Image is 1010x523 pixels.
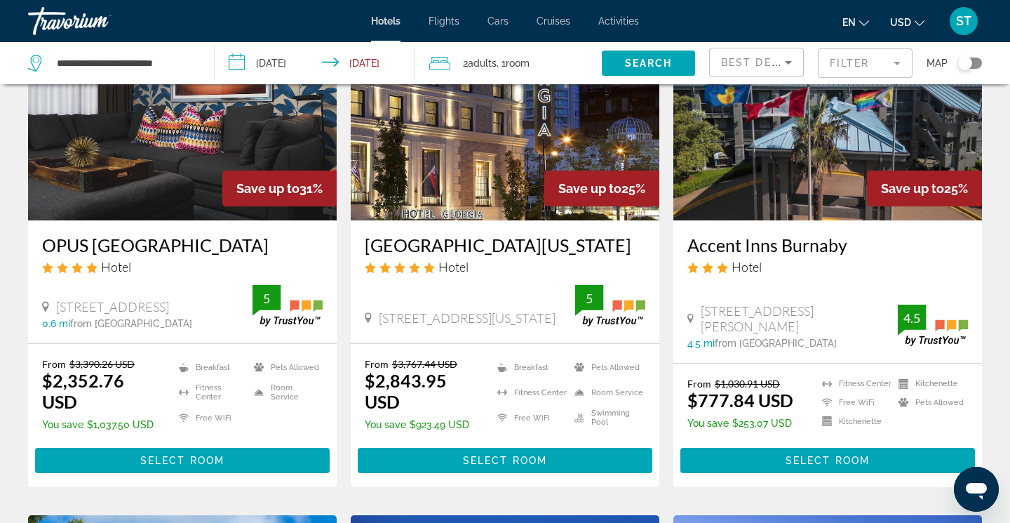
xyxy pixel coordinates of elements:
[379,310,555,326] span: [STREET_ADDRESS][US_STATE]
[687,390,793,411] ins: $777.84 USD
[415,42,602,84] button: Travelers: 2 adults, 0 children
[558,181,621,196] span: Save up to
[715,378,780,390] del: $1,030.91 USD
[42,234,323,256] a: OPUS [GEOGRAPHIC_DATA]
[842,17,856,28] span: en
[69,358,135,370] del: $3,390.26 USD
[101,259,131,274] span: Hotel
[371,15,400,27] a: Hotels
[815,416,891,428] li: Kitchenette
[252,285,323,326] img: trustyou-badge.svg
[575,290,603,307] div: 5
[721,57,794,68] span: Best Deals
[506,58,530,69] span: Room
[567,358,645,376] li: Pets Allowed
[867,171,982,206] div: 25%
[945,6,982,36] button: User Menu
[365,419,480,430] p: $923.49 USD
[701,303,898,334] span: [STREET_ADDRESS][PERSON_NAME]
[42,259,323,274] div: 4 star Hotel
[358,451,652,467] a: Select Room
[392,358,457,370] del: $3,767.44 USD
[365,370,447,412] ins: $2,843.95 USD
[956,14,971,28] span: ST
[687,234,968,256] a: Accent Inns Burnaby
[687,259,968,274] div: 3 star Hotel
[732,259,762,274] span: Hotel
[544,171,659,206] div: 25%
[898,310,926,326] div: 4.5
[35,448,330,473] button: Select Room
[42,318,70,329] span: 0.6 mi
[890,17,911,28] span: USD
[365,234,645,256] a: [GEOGRAPHIC_DATA][US_STATE]
[815,378,891,390] li: Fitness Center
[721,54,792,71] mat-select: Sort by
[222,171,337,206] div: 31%
[891,378,968,390] li: Kitchenette
[687,418,729,429] span: You save
[954,467,999,512] iframe: Button to launch messaging window
[680,448,975,473] button: Select Room
[247,383,323,402] li: Room Service
[842,12,869,32] button: Change language
[898,305,968,346] img: trustyou-badge.svg
[687,378,711,390] span: From
[438,259,469,274] span: Hotel
[687,418,793,429] p: $253.07 USD
[602,51,695,76] button: Search
[680,451,975,467] a: Select Room
[715,338,837,349] span: from [GEOGRAPHIC_DATA]
[215,42,415,84] button: Check-in date: Sep 19, 2025 Check-out date: Sep 23, 2025
[236,181,299,196] span: Save up to
[172,383,248,402] li: Fitness Center
[891,397,968,409] li: Pets Allowed
[365,419,406,430] span: You save
[575,285,645,326] img: trustyou-badge.svg
[598,15,639,27] a: Activities
[890,12,924,32] button: Change currency
[28,3,168,39] a: Travorium
[487,15,509,27] a: Cars
[490,409,568,427] li: Free WiFi
[42,370,124,412] ins: $2,352.76 USD
[42,419,161,430] p: $1,037.50 USD
[818,48,913,79] button: Filter
[172,358,248,376] li: Breakfast
[429,15,459,27] a: Flights
[537,15,570,27] a: Cruises
[497,53,530,73] span: , 1
[463,53,497,73] span: 2
[881,181,944,196] span: Save up to
[625,58,673,69] span: Search
[247,358,323,376] li: Pets Allowed
[140,455,224,466] span: Select Room
[463,455,547,466] span: Select Room
[42,358,66,370] span: From
[42,419,83,430] span: You save
[365,259,645,274] div: 5 star Hotel
[252,290,281,307] div: 5
[490,358,568,376] li: Breakfast
[567,383,645,402] li: Room Service
[35,451,330,467] a: Select Room
[490,383,568,402] li: Fitness Center
[358,448,652,473] button: Select Room
[786,455,870,466] span: Select Room
[70,318,192,329] span: from [GEOGRAPHIC_DATA]
[815,397,891,409] li: Free WiFi
[365,358,389,370] span: From
[687,338,715,349] span: 4.5 mi
[468,58,497,69] span: Adults
[172,409,248,427] li: Free WiFi
[56,299,169,315] span: [STREET_ADDRESS]
[927,53,948,73] span: Map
